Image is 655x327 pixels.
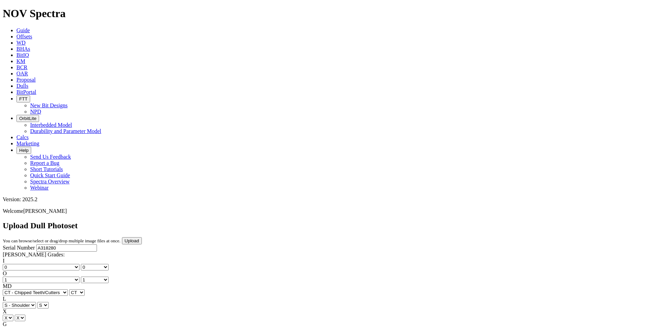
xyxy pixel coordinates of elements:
a: WD [16,40,26,46]
a: Calcs [16,134,29,140]
p: Welcome [3,208,652,214]
a: Spectra Overview [30,179,70,184]
a: Dulls [16,83,28,89]
label: Serial Number [3,245,35,251]
span: FTT [19,96,27,101]
a: Marketing [16,141,39,146]
button: FTT [16,95,30,102]
label: G [3,321,7,327]
small: You can browse/select or drag/drop multiple image files at once. [3,238,121,243]
label: I [3,258,4,264]
a: Interbedded Model [30,122,72,128]
label: O [3,270,7,276]
a: Quick Start Guide [30,172,70,178]
span: OrbitLite [19,116,36,121]
a: Offsets [16,34,32,39]
span: Help [19,148,28,153]
a: BCR [16,64,27,70]
a: BHAs [16,46,30,52]
a: BitPortal [16,89,36,95]
input: Upload [122,237,142,244]
a: Webinar [30,185,49,191]
a: KM [16,58,25,64]
a: OAR [16,71,28,76]
span: [PERSON_NAME] [23,208,67,214]
a: Send Us Feedback [30,154,71,160]
div: [PERSON_NAME] Grades: [3,252,652,258]
a: New Bit Designs [30,102,67,108]
a: NPD [30,109,41,114]
button: Help [16,147,31,154]
a: Short Tutorials [30,166,63,172]
label: MD [3,283,12,289]
a: Durability and Parameter Model [30,128,101,134]
a: BitIQ [16,52,29,58]
label: L [3,296,6,302]
h1: NOV Spectra [3,7,652,20]
a: Proposal [16,77,36,83]
div: Version: 2025.2 [3,196,652,203]
a: Report a Bug [30,160,59,166]
a: Guide [16,27,30,33]
label: X [3,308,7,314]
button: OrbitLite [16,115,39,122]
h2: Upload Dull Photoset [3,221,652,230]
